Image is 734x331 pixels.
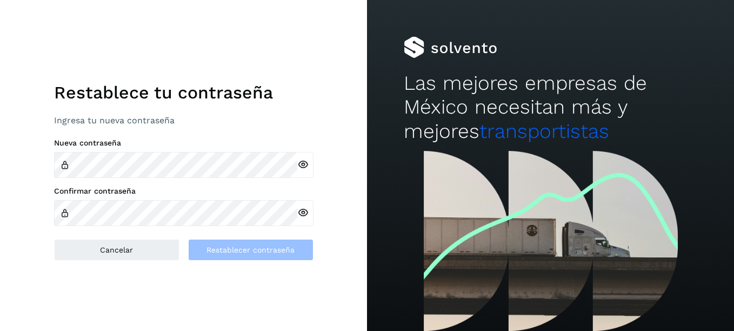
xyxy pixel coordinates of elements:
label: Nueva contraseña [54,138,313,148]
span: Cancelar [100,246,133,254]
span: transportistas [479,120,609,143]
h2: Las mejores empresas de México necesitan más y mejores [404,71,697,143]
h1: Restablece tu contraseña [54,82,313,103]
button: Cancelar [54,239,179,261]
button: Restablecer contraseña [188,239,313,261]
p: Ingresa tu nueva contraseña [54,115,313,125]
span: Restablecer contraseña [206,246,295,254]
label: Confirmar contraseña [54,187,313,196]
